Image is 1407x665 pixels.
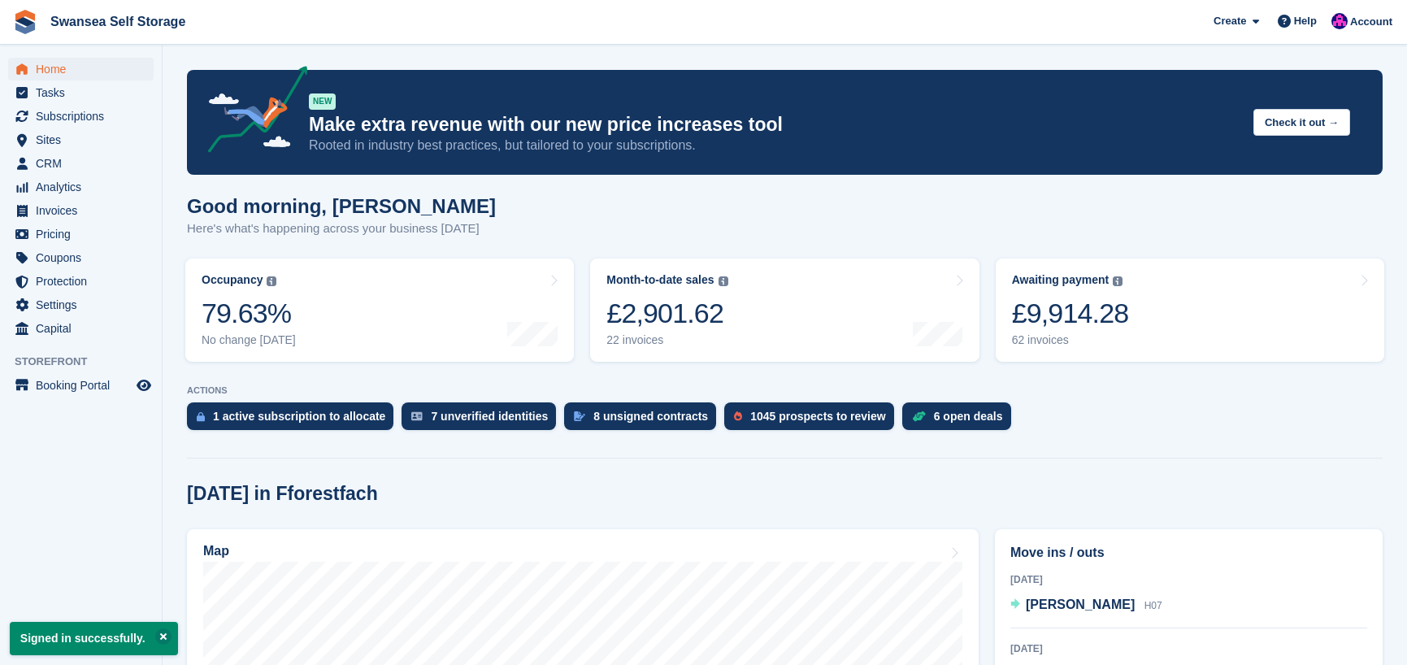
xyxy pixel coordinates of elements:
[8,105,154,128] a: menu
[902,402,1019,438] a: 6 open deals
[564,402,724,438] a: 8 unsigned contracts
[36,270,133,293] span: Protection
[750,410,886,423] div: 1045 prospects to review
[185,259,574,362] a: Occupancy 79.63% No change [DATE]
[1012,333,1129,347] div: 62 invoices
[267,276,276,286] img: icon-info-grey-7440780725fd019a000dd9b08b2336e03edf1995a4989e88bcd33f0948082b44.svg
[431,410,548,423] div: 7 unverified identities
[1350,14,1392,30] span: Account
[187,219,496,238] p: Here's what's happening across your business [DATE]
[8,152,154,175] a: menu
[36,105,133,128] span: Subscriptions
[36,223,133,246] span: Pricing
[1012,297,1129,330] div: £9,914.28
[724,402,902,438] a: 1045 prospects to review
[1010,572,1367,587] div: [DATE]
[134,376,154,395] a: Preview store
[8,58,154,80] a: menu
[8,246,154,269] a: menu
[593,410,708,423] div: 8 unsigned contracts
[1026,598,1135,611] span: [PERSON_NAME]
[1294,13,1317,29] span: Help
[8,293,154,316] a: menu
[1010,595,1162,616] a: [PERSON_NAME] H07
[606,333,727,347] div: 22 invoices
[1144,600,1162,611] span: H07
[1010,543,1367,563] h2: Move ins / outs
[309,113,1240,137] p: Make extra revenue with our new price increases tool
[8,81,154,104] a: menu
[187,402,402,438] a: 1 active subscription to allocate
[8,223,154,246] a: menu
[36,317,133,340] span: Capital
[197,411,205,422] img: active_subscription_to_allocate_icon-d502201f5373d7db506a760aba3b589e785aa758c864c3986d89f69b8ff3...
[1331,13,1348,29] img: Donna Davies
[8,270,154,293] a: menu
[1010,641,1367,656] div: [DATE]
[8,199,154,222] a: menu
[309,137,1240,154] p: Rooted in industry best practices, but tailored to your subscriptions.
[719,276,728,286] img: icon-info-grey-7440780725fd019a000dd9b08b2336e03edf1995a4989e88bcd33f0948082b44.svg
[934,410,1003,423] div: 6 open deals
[309,93,336,110] div: NEW
[734,411,742,421] img: prospect-51fa495bee0391a8d652442698ab0144808aea92771e9ea1ae160a38d050c398.svg
[202,333,296,347] div: No change [DATE]
[15,354,162,370] span: Storefront
[187,385,1383,396] p: ACTIONS
[36,81,133,104] span: Tasks
[187,195,496,217] h1: Good morning, [PERSON_NAME]
[411,411,423,421] img: verify_identity-adf6edd0f0f0b5bbfe63781bf79b02c33cf7c696d77639b501bdc392416b5a36.svg
[8,128,154,151] a: menu
[194,66,308,159] img: price-adjustments-announcement-icon-8257ccfd72463d97f412b2fc003d46551f7dbcb40ab6d574587a9cd5c0d94...
[36,58,133,80] span: Home
[1214,13,1246,29] span: Create
[574,411,585,421] img: contract_signature_icon-13c848040528278c33f63329250d36e43548de30e8caae1d1a13099fd9432cc5.svg
[36,176,133,198] span: Analytics
[36,152,133,175] span: CRM
[606,273,714,287] div: Month-to-date sales
[912,411,926,422] img: deal-1b604bf984904fb50ccaf53a9ad4b4a5d6e5aea283cecdc64d6e3604feb123c2.svg
[36,199,133,222] span: Invoices
[1012,273,1110,287] div: Awaiting payment
[10,622,178,655] p: Signed in successfully.
[44,8,192,35] a: Swansea Self Storage
[202,273,263,287] div: Occupancy
[8,317,154,340] a: menu
[36,246,133,269] span: Coupons
[996,259,1384,362] a: Awaiting payment £9,914.28 62 invoices
[213,410,385,423] div: 1 active subscription to allocate
[1113,276,1123,286] img: icon-info-grey-7440780725fd019a000dd9b08b2336e03edf1995a4989e88bcd33f0948082b44.svg
[1253,109,1350,136] button: Check it out →
[36,128,133,151] span: Sites
[36,293,133,316] span: Settings
[187,483,378,505] h2: [DATE] in Fforestfach
[590,259,979,362] a: Month-to-date sales £2,901.62 22 invoices
[8,176,154,198] a: menu
[8,374,154,397] a: menu
[606,297,727,330] div: £2,901.62
[202,297,296,330] div: 79.63%
[36,374,133,397] span: Booking Portal
[13,10,37,34] img: stora-icon-8386f47178a22dfd0bd8f6a31ec36ba5ce8667c1dd55bd0f319d3a0aa187defe.svg
[203,544,229,559] h2: Map
[402,402,564,438] a: 7 unverified identities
